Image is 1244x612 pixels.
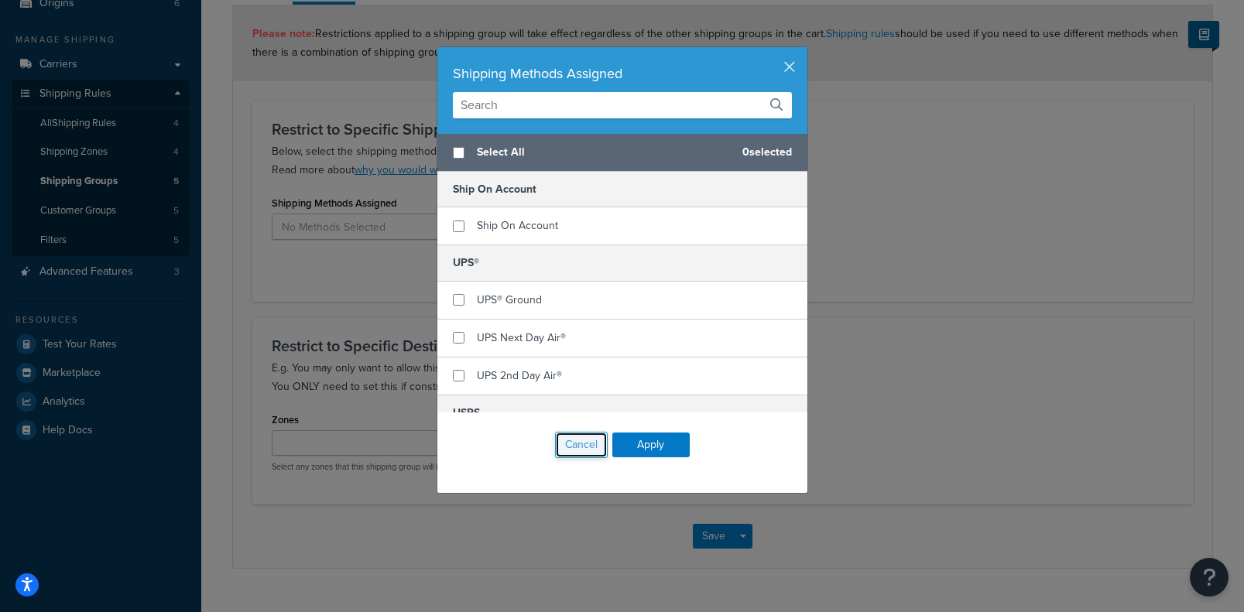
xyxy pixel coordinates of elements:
[437,172,807,207] h5: Ship On Account
[437,244,807,281] h5: UPS®
[437,395,807,431] h5: USPS
[477,330,566,346] span: UPS Next Day Air®
[477,217,558,234] span: Ship On Account
[453,92,792,118] input: Search
[555,432,608,458] button: Cancel
[477,292,542,308] span: UPS® Ground
[477,368,562,384] span: UPS 2nd Day Air®
[612,433,690,457] button: Apply
[437,134,807,172] div: 0 selected
[453,63,792,84] div: Shipping Methods Assigned
[477,142,730,163] span: Select All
